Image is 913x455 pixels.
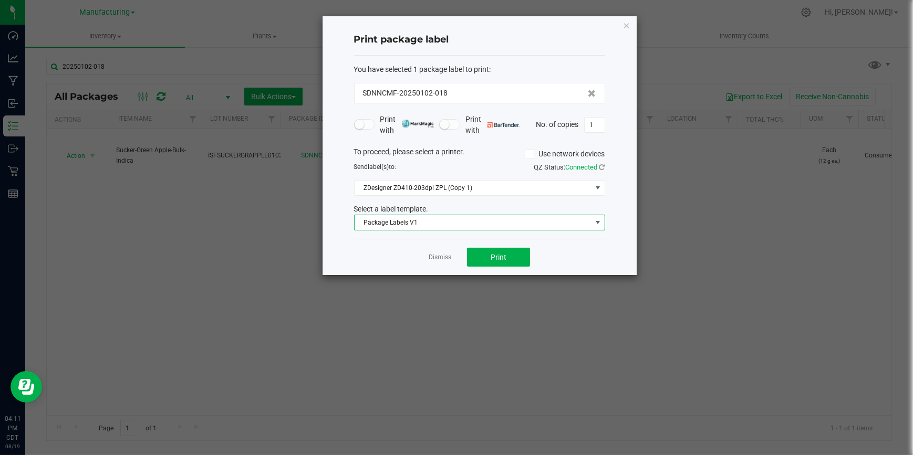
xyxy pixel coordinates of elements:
[402,120,434,128] img: mark_magic_cybra.png
[465,114,520,136] span: Print with
[566,163,598,171] span: Connected
[487,122,520,128] img: bartender.png
[491,253,506,261] span: Print
[355,215,592,230] span: Package Labels V1
[346,204,613,215] div: Select a label template.
[11,371,42,403] iframe: Resource center
[346,146,613,162] div: To proceed, please select a printer.
[363,88,448,99] span: SDNNCMF-20250102-018
[354,65,490,73] span: You have selected 1 package label to print
[368,163,389,171] span: label(s)
[467,248,530,267] button: Print
[354,64,605,75] div: :
[380,114,434,136] span: Print with
[534,163,605,171] span: QZ Status:
[429,253,451,262] a: Dismiss
[525,149,605,160] label: Use network devices
[355,181,592,195] span: ZDesigner ZD410-203dpi ZPL (Copy 1)
[536,120,579,128] span: No. of copies
[354,33,605,47] h4: Print package label
[354,163,397,171] span: Send to:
